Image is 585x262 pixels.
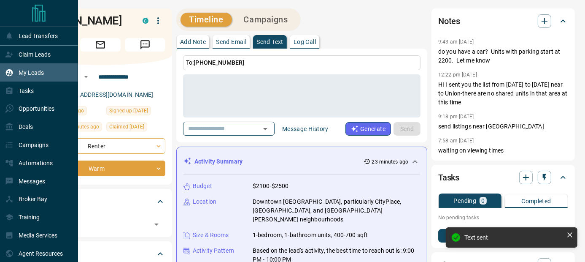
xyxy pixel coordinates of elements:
span: Signed up [DATE] [109,106,148,115]
p: Downtown [GEOGRAPHIC_DATA], particularly CityPlace, [GEOGRAPHIC_DATA], and [GEOGRAPHIC_DATA][PERS... [253,197,420,224]
div: condos.ca [143,18,148,24]
span: Claimed [DATE] [109,123,144,131]
span: [PHONE_NUMBER] [194,59,244,66]
p: Activity Summary [194,157,243,166]
div: Text sent [464,234,563,241]
p: Add Note [180,39,206,45]
p: 9:43 am [DATE] [438,39,474,45]
p: Pending [453,198,476,204]
p: No pending tasks [438,211,568,224]
div: Renter [35,138,165,154]
p: send listings near [GEOGRAPHIC_DATA] [438,122,568,131]
button: Message History [277,122,334,136]
p: 23 minutes ago [372,158,409,166]
p: 0 [481,198,485,204]
button: New Task [438,229,568,243]
h2: Tasks [438,171,459,184]
div: Warm [35,161,165,176]
div: Tags [35,191,165,212]
p: 9:18 pm [DATE] [438,114,474,120]
p: Size & Rooms [193,231,229,240]
div: Notes [438,11,568,31]
p: Send Text [256,39,283,45]
h2: Notes [438,14,460,28]
div: Sat Jul 06 2024 [106,106,165,118]
p: To: [183,55,421,70]
p: 7:58 am [DATE] [438,138,474,144]
span: Email [80,38,121,52]
button: Timeline [181,13,232,27]
div: Tasks [438,167,568,188]
button: Open [259,123,271,135]
div: Activity Summary23 minutes ago [183,154,420,169]
p: Send Email [216,39,246,45]
p: waiting on viewing times [438,146,568,155]
p: $2100-$2500 [253,182,288,191]
h1: [PERSON_NAME] [35,14,130,27]
p: Activity Pattern [193,246,234,255]
button: Open [151,218,162,230]
p: 12:22 pm [DATE] [438,72,477,78]
p: Completed [521,198,551,204]
button: Generate [345,122,391,136]
div: Wed Aug 27 2025 [106,122,165,134]
p: do you have a car? Units with parking start at 2200. Let me know [438,47,568,65]
a: [EMAIL_ADDRESS][DOMAIN_NAME] [58,91,154,98]
p: Log Call [294,39,316,45]
button: Open [81,72,91,82]
span: Message [125,38,165,52]
p: 1-bedroom, 1-bathroom units, 400-700 sqft [253,231,368,240]
p: Location [193,197,216,206]
button: Campaigns [235,13,297,27]
p: Budget [193,182,212,191]
p: HI I sent you the list from [DATE] to [DATE] near to Union-there are no shared units in that area... [438,80,568,107]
